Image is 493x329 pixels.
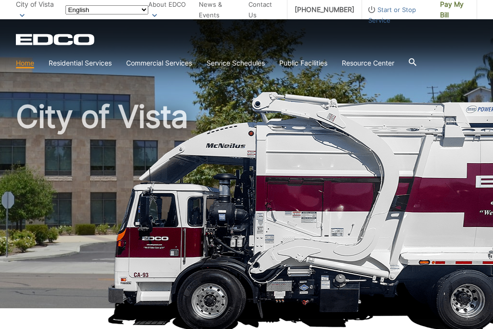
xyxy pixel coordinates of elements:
a: EDCD logo. Return to the homepage. [16,34,96,45]
a: Home [16,58,34,68]
a: Service Schedules [207,58,265,68]
a: Commercial Services [126,58,192,68]
a: Residential Services [49,58,112,68]
select: Select a language [65,5,148,14]
h1: City of Vista [16,101,477,313]
a: Public Facilities [279,58,327,68]
a: Resource Center [342,58,394,68]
